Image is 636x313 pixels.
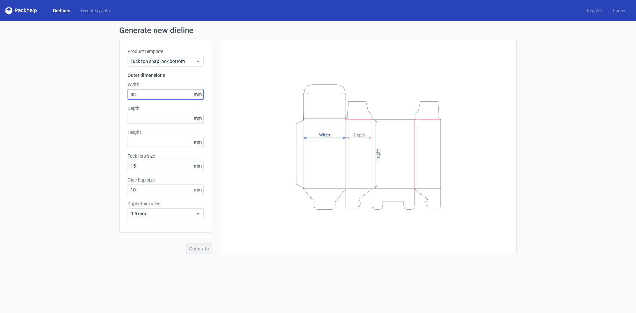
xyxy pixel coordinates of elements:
a: Diecut layouts [76,7,115,14]
label: Width [128,81,204,88]
span: 0.5 mm [131,210,196,217]
label: Height [128,129,204,135]
span: mm [192,113,203,123]
tspan: Height [376,149,381,161]
span: mm [192,89,203,99]
a: Register [580,7,608,14]
span: Tuck top snap lock bottom [131,58,196,65]
span: mm [192,185,203,195]
label: Paper thickness [128,200,204,207]
h3: Outer dimensions [128,72,204,78]
label: Depth [128,105,204,112]
tspan: Depth [354,132,365,137]
span: mm [192,161,203,171]
span: mm [192,137,203,147]
a: Dielines [48,7,76,14]
label: Product template [128,48,204,55]
h1: Generate new dieline [119,26,517,34]
label: Glue flap size [128,177,204,183]
a: Log in [608,7,631,14]
label: Tuck flap size [128,153,204,159]
tspan: Width [319,132,330,137]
